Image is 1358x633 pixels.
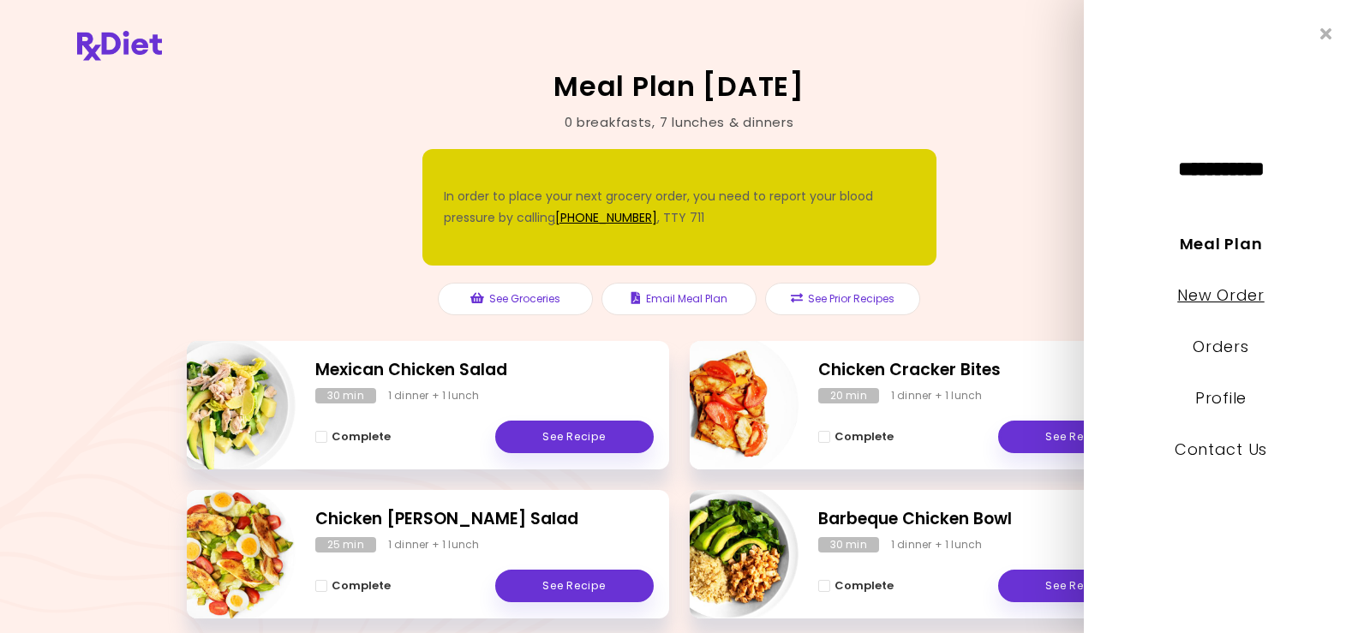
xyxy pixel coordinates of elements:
i: Close [1320,26,1332,42]
h2: Barbeque Chicken Bowl [818,507,1157,532]
span: Complete [835,579,894,593]
a: See Recipe - Barbeque Chicken Bowl [998,570,1157,602]
button: Email Meal Plan [601,283,757,315]
button: Complete - Mexican Chicken Salad [315,427,391,447]
button: See Prior Recipes [765,283,920,315]
div: 20 min [818,388,879,403]
div: 30 min [315,388,376,403]
a: Profile [1195,387,1247,409]
img: Info - Chicken Cracker Bites [656,334,799,476]
div: 1 dinner + 1 lunch [388,388,480,403]
h2: Chicken Cobb Salad [315,507,654,532]
div: In order to place your next grocery order, you need to report your blood pressure by calling , TT... [444,186,915,229]
div: 25 min [315,537,376,552]
button: Complete - Barbeque Chicken Bowl [818,576,894,596]
img: Info - Barbeque Chicken Bowl [656,483,799,625]
div: 30 min [818,537,879,552]
h2: Chicken Cracker Bites [818,358,1157,383]
span: Complete [332,430,391,444]
a: Contact Us [1175,439,1267,460]
div: 1 dinner + 1 lunch [891,537,983,552]
button: Complete - Chicken Cracker Bites [818,427,894,447]
h2: Mexican Chicken Salad [315,358,654,383]
span: Complete [332,579,391,593]
div: 1 dinner + 1 lunch [388,537,480,552]
a: New Order [1177,284,1264,306]
img: Info - Mexican Chicken Salad [153,334,296,476]
div: 0 breakfasts , 7 lunches & dinners [565,113,794,133]
img: RxDiet [77,31,162,61]
a: See Recipe - Chicken Cracker Bites [998,421,1157,453]
a: See Recipe - Mexican Chicken Salad [495,421,654,453]
div: 1 dinner + 1 lunch [891,388,983,403]
a: Orders [1193,336,1248,357]
a: See Recipe - Chicken Cobb Salad [495,570,654,602]
button: Complete - Chicken Cobb Salad [315,576,391,596]
h2: Meal Plan [DATE] [553,73,805,100]
a: [PHONE_NUMBER] [555,209,657,226]
a: Meal Plan [1180,233,1262,254]
img: Info - Chicken Cobb Salad [153,483,296,625]
span: Complete [835,430,894,444]
button: See Groceries [438,283,593,315]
